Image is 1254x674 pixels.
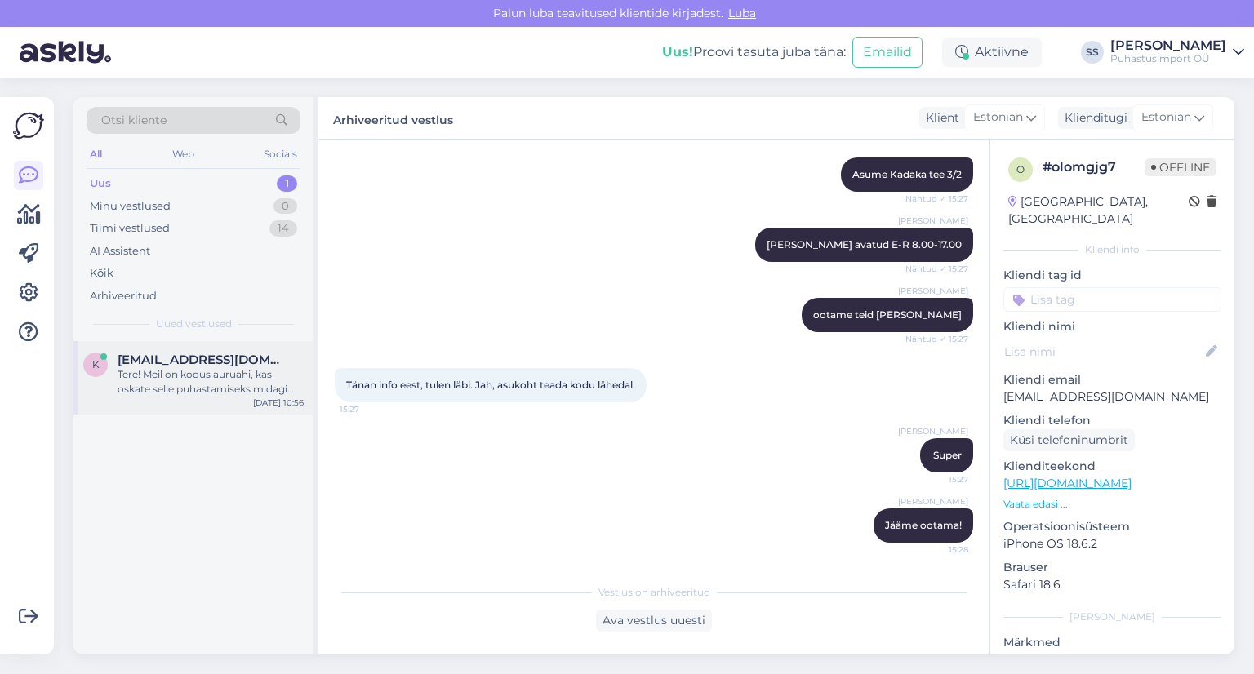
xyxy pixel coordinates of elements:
[852,168,962,180] span: Asume Kadaka tee 3/2
[90,198,171,215] div: Minu vestlused
[90,243,150,259] div: AI Assistent
[852,37,923,68] button: Emailid
[1003,518,1221,535] p: Operatsioonisüsteem
[1003,388,1221,406] p: [EMAIL_ADDRESS][DOMAIN_NAME]
[90,265,113,282] div: Kõik
[92,358,100,370] span: k
[253,397,304,409] div: [DATE] 10:56
[662,44,693,60] b: Uus!
[598,585,710,600] span: Vestlus on arhiveeritud
[1110,39,1244,65] a: [PERSON_NAME]Puhastusimport OÜ
[1003,429,1135,451] div: Küsi telefoninumbrit
[1003,576,1221,593] p: Safari 18.6
[905,333,968,345] span: Nähtud ✓ 15:27
[1016,163,1025,175] span: o
[813,308,962,321] span: ootame teid [PERSON_NAME]
[1003,371,1221,388] p: Kliendi email
[1003,458,1221,475] p: Klienditeekond
[90,220,170,237] div: Tiimi vestlused
[898,425,968,437] span: [PERSON_NAME]
[340,403,401,415] span: 15:27
[1003,412,1221,429] p: Kliendi telefon
[156,317,232,331] span: Uued vestlused
[90,175,111,192] div: Uus
[933,449,962,461] span: Super
[973,109,1023,126] span: Estonian
[1043,157,1145,177] div: # olomgjg7
[1003,559,1221,576] p: Brauser
[273,198,297,215] div: 0
[1141,109,1191,126] span: Estonian
[905,263,968,275] span: Nähtud ✓ 15:27
[898,285,968,297] span: [PERSON_NAME]
[1003,242,1221,257] div: Kliendi info
[1110,52,1226,65] div: Puhastusimport OÜ
[87,144,105,165] div: All
[277,175,297,192] div: 1
[723,6,761,20] span: Luba
[662,42,846,62] div: Proovi tasuta juba täna:
[1110,39,1226,52] div: [PERSON_NAME]
[118,367,304,397] div: Tere! Meil on kodus auruahi, kas oskate selle puhastamiseks midagi soovitada, nii nuustikut kui p...
[898,215,968,227] span: [PERSON_NAME]
[1004,343,1203,361] input: Lisa nimi
[13,110,44,141] img: Askly Logo
[346,379,635,391] span: Tänan info eest, tulen läbi. Jah, asukoht teada kodu lähedal.
[1003,267,1221,284] p: Kliendi tag'id
[907,543,968,556] span: 15:28
[1145,158,1216,176] span: Offline
[885,519,962,531] span: Jääme ootama!
[1003,535,1221,552] p: iPhone OS 18.6.2
[260,144,300,165] div: Socials
[1008,193,1189,228] div: [GEOGRAPHIC_DATA], [GEOGRAPHIC_DATA]
[118,353,287,367] span: kaie@familex.ee
[767,238,962,251] span: [PERSON_NAME] avatud E-R 8.00-17.00
[596,610,712,632] div: Ava vestlus uuesti
[1003,318,1221,335] p: Kliendi nimi
[905,193,968,205] span: Nähtud ✓ 15:27
[269,220,297,237] div: 14
[1003,610,1221,624] div: [PERSON_NAME]
[1081,41,1104,64] div: SS
[101,112,167,129] span: Otsi kliente
[1003,497,1221,512] p: Vaata edasi ...
[942,38,1042,67] div: Aktiivne
[333,107,453,129] label: Arhiveeritud vestlus
[1003,634,1221,651] p: Märkmed
[1003,287,1221,312] input: Lisa tag
[898,495,968,508] span: [PERSON_NAME]
[1003,476,1132,490] a: [URL][DOMAIN_NAME]
[907,473,968,486] span: 15:27
[919,109,959,126] div: Klient
[169,144,198,165] div: Web
[90,288,157,304] div: Arhiveeritud
[1058,109,1127,126] div: Klienditugi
